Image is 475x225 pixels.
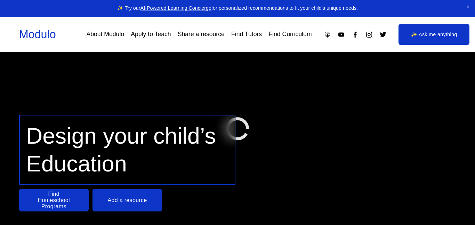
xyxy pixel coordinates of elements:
[140,5,211,11] a: AI-Powered Learning Concierge
[324,31,331,38] a: Apple Podcasts
[19,189,89,211] a: Find Homeschool Programs
[178,29,225,41] a: Share a resource
[92,189,162,211] a: Add a resource
[365,31,373,38] a: Instagram
[379,31,387,38] a: Twitter
[86,29,124,41] a: About Modulo
[268,29,312,41] a: Find Curriculum
[352,31,359,38] a: Facebook
[26,123,222,176] span: Design your child’s Education
[338,31,345,38] a: YouTube
[131,29,171,41] a: Apply to Teach
[398,24,469,45] a: ✨ Ask me anything
[231,29,262,41] a: Find Tutors
[19,28,56,41] a: Modulo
